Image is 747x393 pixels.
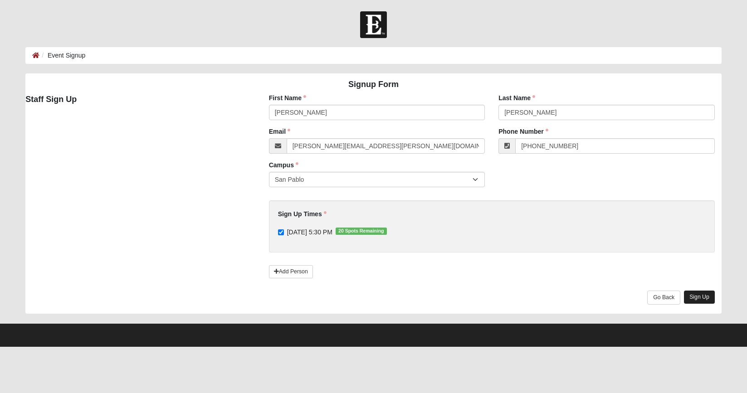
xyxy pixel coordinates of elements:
[336,228,387,235] span: 20 Spots Remaining
[278,209,327,218] label: Sign Up Times
[360,11,387,38] img: Church of Eleven22 Logo
[269,265,313,278] a: Add Person
[269,160,298,170] label: Campus
[25,95,77,104] strong: Staff Sign Up
[278,229,284,235] input: [DATE] 5:30 PM20 Spots Remaining
[269,127,290,136] label: Email
[25,80,722,90] h4: Signup Form
[39,51,85,60] li: Event Signup
[647,291,680,305] a: Go Back
[498,93,535,102] label: Last Name
[498,127,548,136] label: Phone Number
[287,228,332,236] span: [DATE] 5:30 PM
[269,93,306,102] label: First Name
[684,291,715,304] a: Sign Up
